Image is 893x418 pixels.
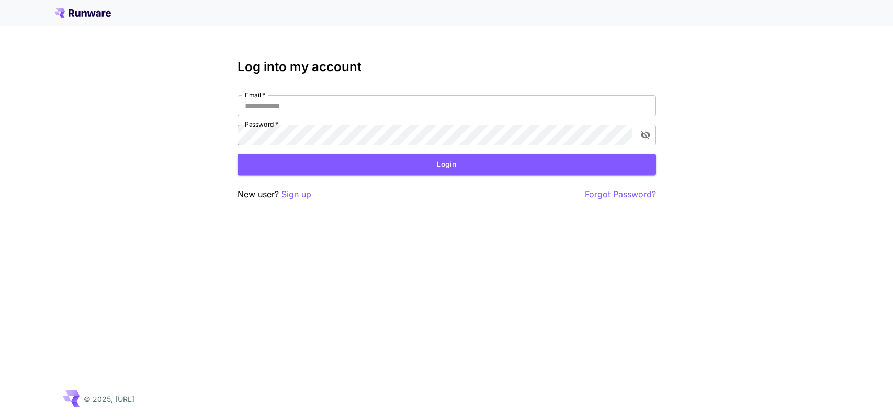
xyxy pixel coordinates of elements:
[245,120,278,129] label: Password
[84,393,134,404] p: © 2025, [URL]
[585,188,656,201] button: Forgot Password?
[245,91,265,99] label: Email
[281,188,311,201] button: Sign up
[238,154,656,175] button: Login
[238,60,656,74] h3: Log into my account
[238,188,311,201] p: New user?
[636,126,655,144] button: toggle password visibility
